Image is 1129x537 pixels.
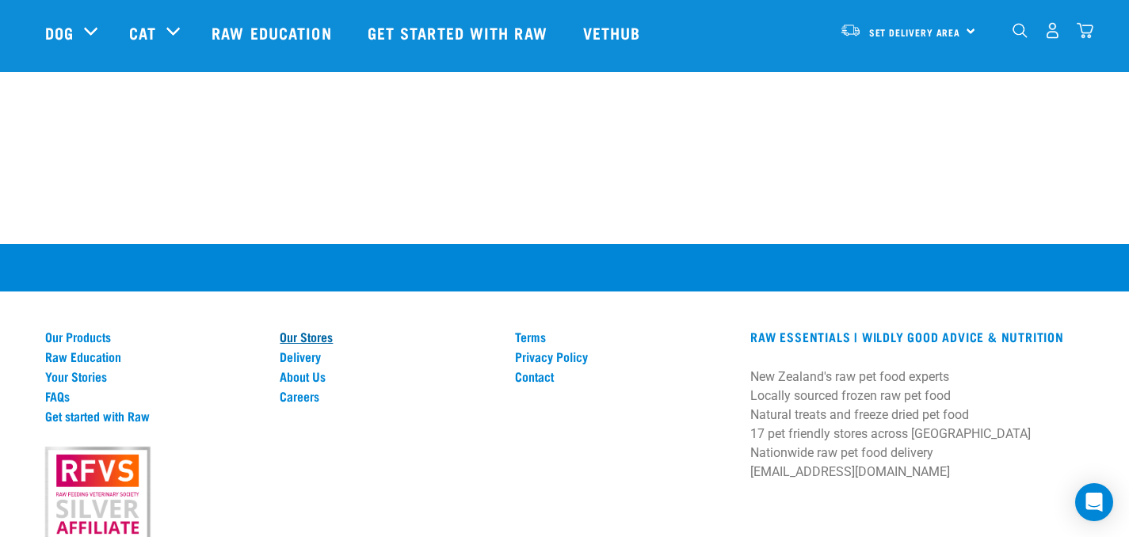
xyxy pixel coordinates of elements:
[1077,22,1093,39] img: home-icon@2x.png
[1044,22,1061,39] img: user.png
[1013,23,1028,38] img: home-icon-1@2x.png
[45,369,261,383] a: Your Stories
[45,389,261,403] a: FAQs
[515,329,731,344] a: Terms
[196,1,351,64] a: Raw Education
[45,349,261,364] a: Raw Education
[750,368,1084,482] p: New Zealand's raw pet food experts Locally sourced frozen raw pet food Natural treats and freeze ...
[45,409,261,423] a: Get started with Raw
[45,329,261,344] a: Our Products
[129,21,156,44] a: Cat
[280,329,496,344] a: Our Stores
[869,29,961,35] span: Set Delivery Area
[280,349,496,364] a: Delivery
[45,21,74,44] a: Dog
[840,23,861,37] img: van-moving.png
[280,389,496,403] a: Careers
[280,369,496,383] a: About Us
[515,369,731,383] a: Contact
[515,349,731,364] a: Privacy Policy
[352,1,567,64] a: Get started with Raw
[1075,483,1113,521] div: Open Intercom Messenger
[567,1,661,64] a: Vethub
[750,329,1084,344] h3: RAW ESSENTIALS | Wildly Good Advice & Nutrition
